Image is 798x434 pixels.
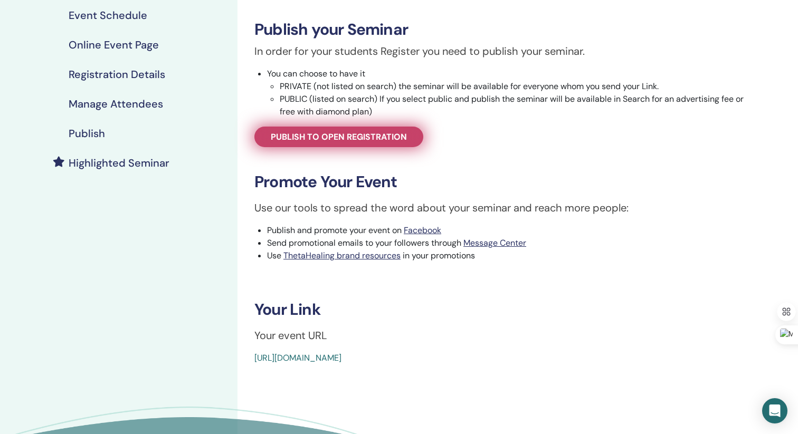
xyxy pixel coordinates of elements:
[69,38,159,51] h4: Online Event Page
[267,67,753,118] li: You can choose to have it
[280,80,753,93] li: PRIVATE (not listed on search) the seminar will be available for everyone whom you send your Link.
[254,352,341,363] a: [URL][DOMAIN_NAME]
[69,157,169,169] h4: Highlighted Seminar
[254,127,423,147] a: Publish to open registration
[267,249,753,262] li: Use in your promotions
[267,237,753,249] li: Send promotional emails to your followers through
[463,237,526,248] a: Message Center
[254,20,753,39] h3: Publish your Seminar
[267,224,753,237] li: Publish and promote your event on
[271,131,407,142] span: Publish to open registration
[254,172,753,191] h3: Promote Your Event
[762,398,787,423] div: Open Intercom Messenger
[254,43,753,59] p: In order for your students Register you need to publish your seminar.
[69,127,105,140] h4: Publish
[69,68,165,81] h4: Registration Details
[280,93,753,118] li: PUBLIC (listed on search) If you select public and publish the seminar will be available in Searc...
[404,225,441,236] a: Facebook
[254,300,753,319] h3: Your Link
[254,200,753,216] p: Use our tools to spread the word about your seminar and reach more people:
[254,327,753,343] p: Your event URL
[283,250,401,261] a: ThetaHealing brand resources
[69,9,147,22] h4: Event Schedule
[69,98,163,110] h4: Manage Attendees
